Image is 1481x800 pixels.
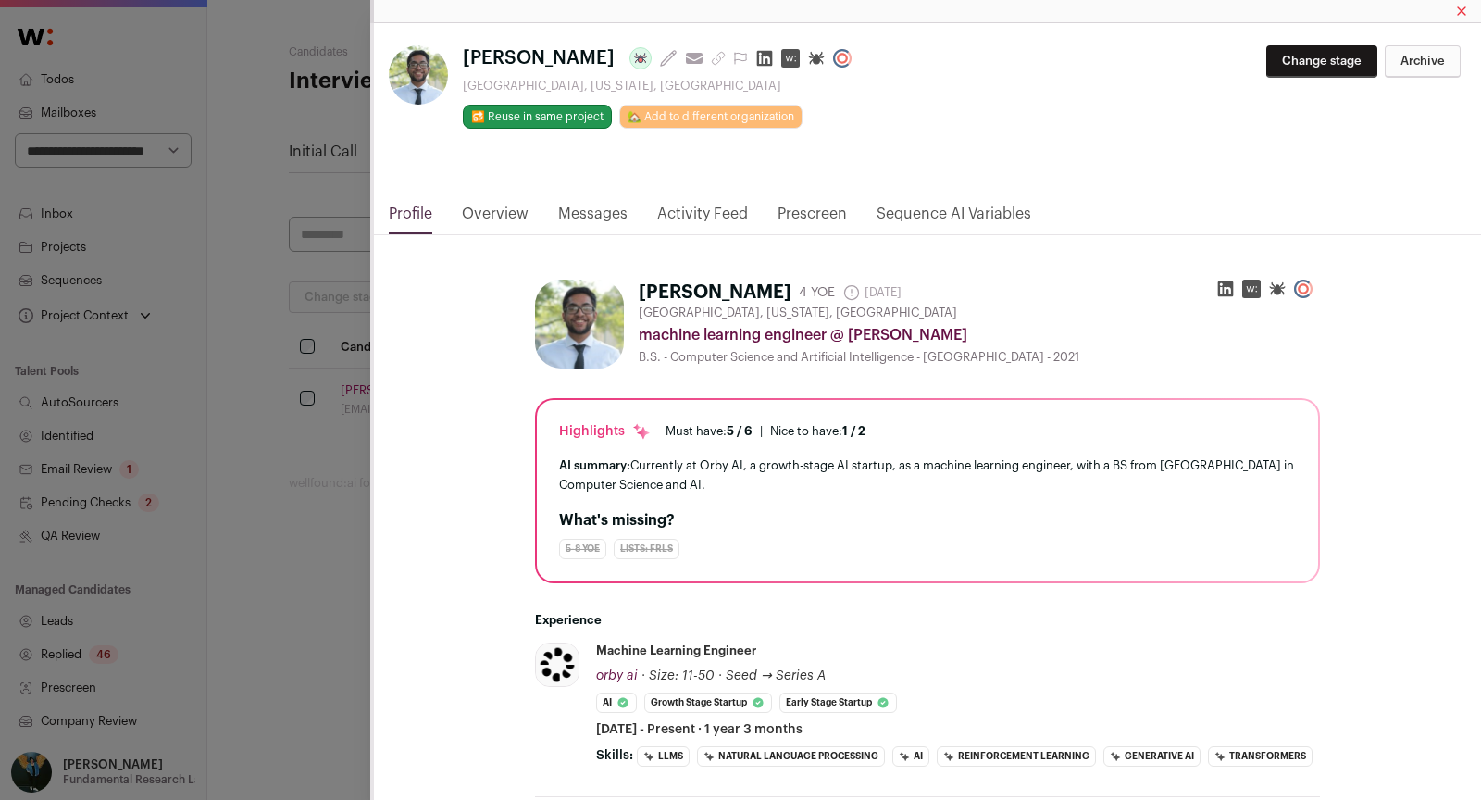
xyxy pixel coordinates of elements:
span: [GEOGRAPHIC_DATA], [US_STATE], [GEOGRAPHIC_DATA] [639,306,957,320]
img: 222c787930b0c30069886216a06481d990c46a7d405b8ff697b42bd6ff1c5413 [535,280,624,369]
li: LLMs [637,746,690,767]
a: Profile [389,203,432,234]
span: 1 / 2 [842,425,865,437]
h2: What's missing? [559,509,1296,531]
span: 5 / 6 [727,425,753,437]
div: Lists: FRLs [614,539,679,559]
ul: | [666,424,865,439]
li: Reinforcement Learning [937,746,1096,767]
span: orby ai [596,669,638,682]
span: [DATE] [842,283,902,302]
span: Seed → Series A [726,669,826,682]
span: [DATE] - Present · 1 year 3 months [596,720,803,739]
img: 910866e84b86b0d9c28b7c2b79727c5c0471ae1b41b9552dcebc5fb37445d146.jpg [536,644,579,686]
li: Natural Language Processing [697,746,885,767]
li: AI [596,693,637,713]
a: Sequence AI Variables [877,203,1031,234]
div: 5-8 YOE [559,539,606,559]
div: Currently at Orby AI, a growth-stage AI startup, as a machine learning engineer, with a BS from [... [559,456,1296,494]
a: Activity Feed [657,203,748,234]
button: 🔂 Reuse in same project [463,105,612,129]
img: 222c787930b0c30069886216a06481d990c46a7d405b8ff697b42bd6ff1c5413 [389,45,448,105]
a: 🏡 Add to different organization [619,105,803,129]
h2: Experience [535,613,1320,628]
button: Archive [1385,45,1461,78]
div: Nice to have: [770,424,865,439]
a: Prescreen [778,203,847,234]
a: Messages [558,203,628,234]
div: 4 YOE [799,283,835,302]
li: Growth Stage Startup [644,693,772,713]
span: Skills: [596,746,633,765]
li: Generative AI [1103,746,1201,767]
li: AI [892,746,929,767]
div: [GEOGRAPHIC_DATA], [US_STATE], [GEOGRAPHIC_DATA] [463,79,859,94]
span: · Size: 11-50 [641,669,715,682]
button: Change stage [1266,45,1377,78]
div: machine learning engineer [596,643,756,659]
h1: [PERSON_NAME] [639,280,791,306]
li: Early Stage Startup [779,693,897,713]
span: [PERSON_NAME] [463,45,615,71]
span: AI summary: [559,459,630,471]
div: B.S. - Computer Science and Artificial Intelligence - [GEOGRAPHIC_DATA] - 2021 [639,350,1320,365]
div: machine learning engineer @ [PERSON_NAME] [639,324,1320,346]
span: · [718,667,722,685]
div: Highlights [559,422,651,441]
li: Transformers [1208,746,1313,767]
div: Must have: [666,424,753,439]
a: Overview [462,203,529,234]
